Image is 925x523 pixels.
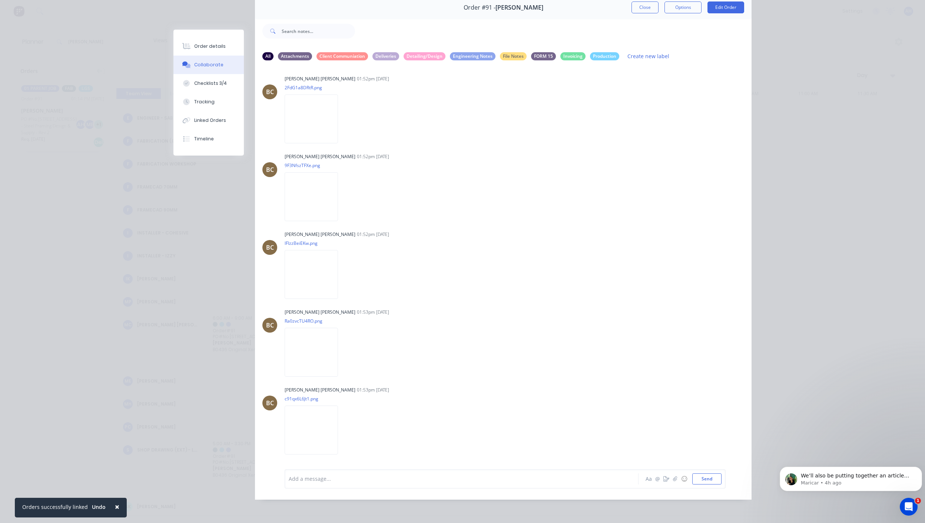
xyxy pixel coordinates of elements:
[194,61,223,68] div: Collaborate
[777,451,925,503] iframe: Intercom notifications message
[88,502,110,513] button: Undo
[285,231,355,238] div: [PERSON_NAME] [PERSON_NAME]
[266,165,274,174] div: BC
[194,136,214,142] div: Timeline
[707,1,744,13] button: Edit Order
[357,76,389,82] div: 01:52pm [DATE]
[173,56,244,74] button: Collaborate
[285,240,345,246] p: lFIzzBeiEKw.png
[266,243,274,252] div: BC
[173,37,244,56] button: Order details
[464,4,495,11] span: Order #91 -
[173,111,244,130] button: Linked Orders
[915,498,921,504] span: 1
[173,93,244,111] button: Tracking
[357,153,389,160] div: 01:52pm [DATE]
[282,24,355,39] input: Search notes...
[285,162,345,169] p: 9F3NfszTFXe.png
[357,231,389,238] div: 01:52pm [DATE]
[278,52,312,60] div: Attachments
[285,318,345,324] p: Ra0zvcTU4RO.png
[266,399,274,407] div: BC
[194,117,226,124] div: Linked Orders
[560,52,586,60] div: Invoicing
[450,52,495,60] div: Engineering Notes
[285,76,355,82] div: [PERSON_NAME] [PERSON_NAME]
[372,52,399,60] div: Deliveries
[624,51,673,61] button: Create new label
[285,84,345,91] p: 2FdG1a8DRtR.png
[194,99,215,105] div: Tracking
[653,474,662,483] button: @
[266,87,274,96] div: BC
[692,473,722,484] button: Send
[900,498,918,516] iframe: Intercom live chat
[173,74,244,93] button: Checklists 3/4
[644,474,653,483] button: Aa
[285,387,355,393] div: [PERSON_NAME] [PERSON_NAME]
[664,1,702,13] button: Options
[357,387,389,393] div: 01:53pm [DATE]
[173,130,244,148] button: Timeline
[316,52,368,60] div: Client Communiation
[631,1,659,13] button: Close
[262,52,273,60] div: All
[531,52,556,60] div: FORM 15
[285,396,345,402] p: c91qx6L6Jt1.png
[266,321,274,330] div: BC
[500,52,527,60] div: File Notes
[404,52,445,60] div: Detailing/Design
[590,52,619,60] div: Production
[107,498,127,516] button: Close
[357,309,389,316] div: 01:53pm [DATE]
[495,4,543,11] span: [PERSON_NAME]
[194,80,227,87] div: Checklists 3/4
[22,503,88,511] div: Orders successfully linked
[285,153,355,160] div: [PERSON_NAME] [PERSON_NAME]
[680,474,689,483] button: ☺
[194,43,226,50] div: Order details
[285,309,355,316] div: [PERSON_NAME] [PERSON_NAME]
[115,502,119,512] span: ×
